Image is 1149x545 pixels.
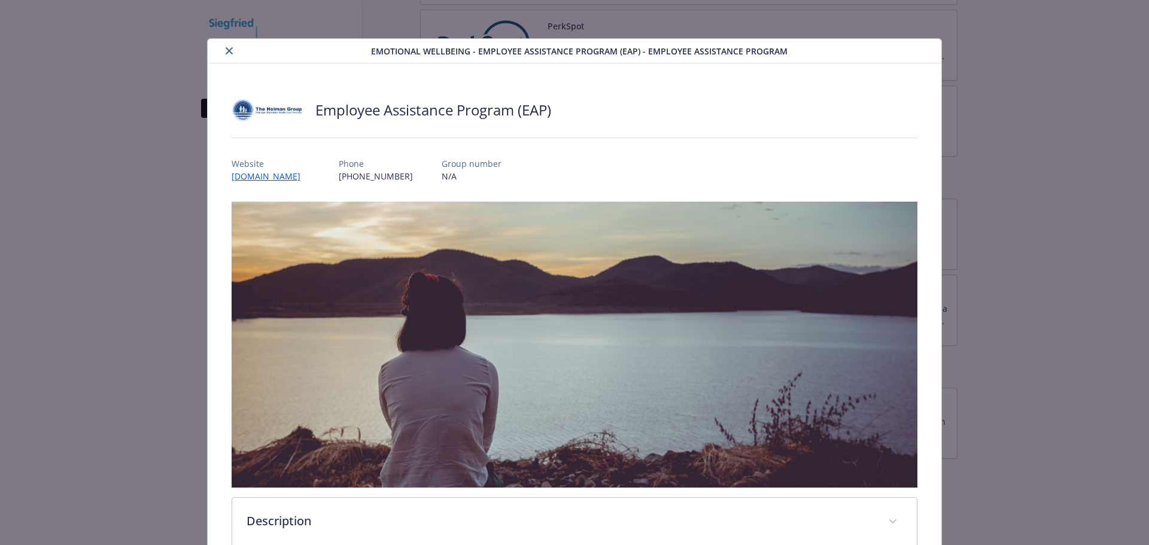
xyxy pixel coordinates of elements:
img: banner [232,202,918,488]
p: Website [232,157,310,170]
p: [PHONE_NUMBER] [339,170,413,182]
p: N/A [442,170,501,182]
img: Holman Group [232,92,303,128]
p: Phone [339,157,413,170]
h2: Employee Assistance Program (EAP) [315,100,551,120]
a: [DOMAIN_NAME] [232,170,310,182]
button: close [222,44,236,58]
p: Group number [442,157,501,170]
span: Emotional Wellbeing - Employee Assistance Program (EAP) - Employee Assistance Program [371,45,788,57]
p: Description [247,512,874,530]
